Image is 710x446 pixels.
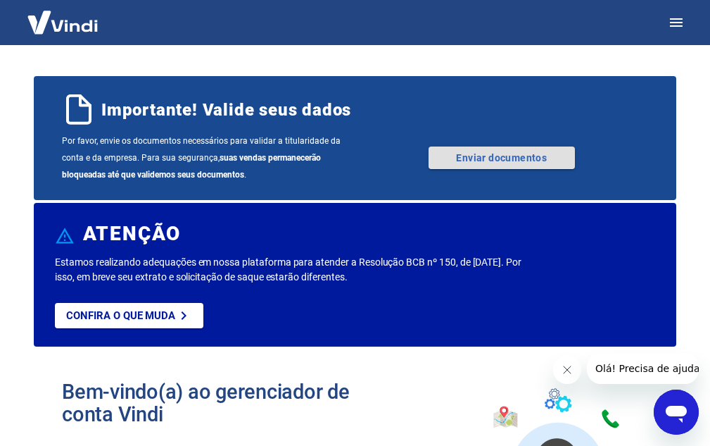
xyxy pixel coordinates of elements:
h2: Bem-vindo(a) ao gerenciador de conta Vindi [62,380,355,426]
iframe: Mensagem da empresa [587,353,699,384]
a: Confira o que muda [55,303,203,328]
span: Olá! Precisa de ajuda? [8,10,118,21]
p: Confira o que muda [66,309,175,322]
img: Vindi [17,1,108,44]
a: Enviar documentos [429,147,575,169]
h6: ATENÇÃO [83,227,181,241]
iframe: Fechar mensagem [553,356,581,384]
iframe: Botão para abrir a janela de mensagens [654,390,699,435]
span: Importante! Valide seus dados [101,99,351,121]
p: Estamos realizando adequações em nossa plataforma para atender a Resolução BCB nº 150, de [DATE].... [55,255,535,285]
span: Por favor, envie os documentos necessários para validar a titularidade da conta e da empresa. Par... [62,132,355,183]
